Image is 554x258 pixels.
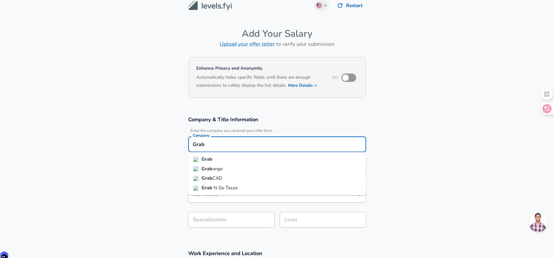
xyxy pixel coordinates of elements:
[193,157,199,162] img: grab.com
[193,166,199,172] img: grabango.com
[188,116,366,123] h3: Company & Title Information
[201,156,212,162] strong: Grab
[188,128,366,133] span: Enter the company you received your offer from
[193,185,199,191] img: grabngotacos.com
[188,212,275,228] input: Specialization
[529,213,548,232] div: 开放式聊天
[193,176,199,181] img: grabcad.com
[212,175,222,182] span: CAD
[191,139,363,149] input: Google
[201,165,212,172] strong: Grab
[201,184,214,191] strong: Grab
[188,1,232,11] img: Levels.fyi
[283,215,363,225] input: L3
[196,65,324,72] h4: Enhance Privacy and Anonymity
[201,175,212,182] strong: Grab
[193,134,209,137] label: Company
[220,41,275,48] a: Upload your offer letter
[188,250,366,257] h3: Work Experience and Location
[188,40,366,49] h6: to verify your submission
[288,81,318,90] button: More Details
[316,3,322,8] img: English (US)
[214,184,238,191] span: N Go Tacos
[212,165,223,172] span: ango
[196,74,324,90] h6: Automatically hides specific fields until there are enough submissions to safely display the full...
[188,28,366,40] h4: Add Your Salary
[332,75,338,80] span: No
